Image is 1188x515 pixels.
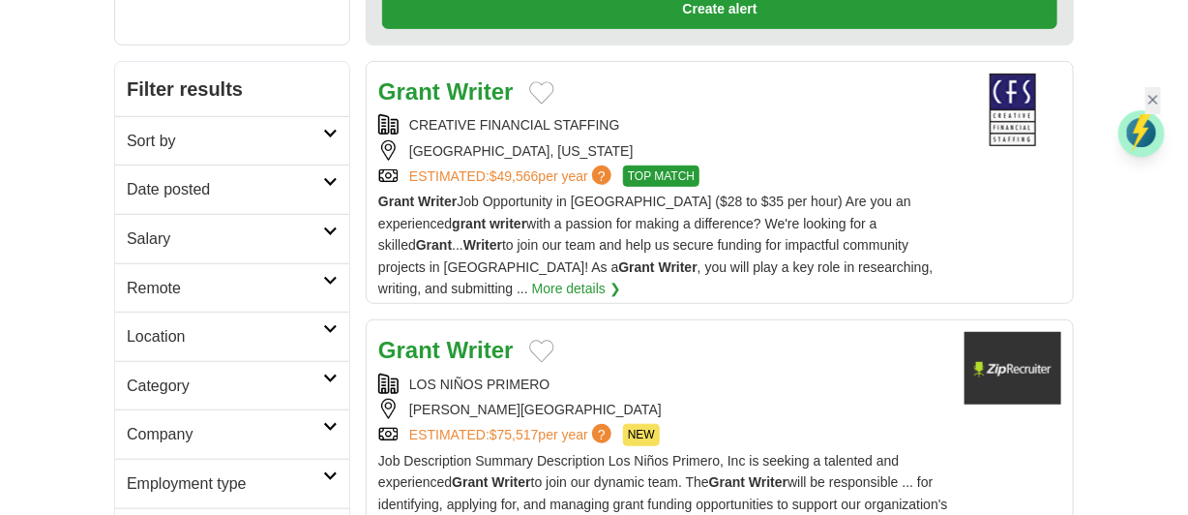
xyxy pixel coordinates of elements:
[452,216,486,231] strong: grant
[127,374,323,399] h2: Category
[115,263,349,313] a: Remote
[127,129,323,154] h2: Sort by
[378,399,949,420] div: [PERSON_NAME][GEOGRAPHIC_DATA]
[409,117,620,133] a: CREATIVE FINANCIAL STAFFING
[378,78,440,105] strong: Grant
[447,337,514,363] strong: Writer
[592,166,611,185] span: ?
[127,276,323,301] h2: Remote
[529,340,554,363] button: Add to favorite jobs
[115,116,349,166] a: Sort by
[490,216,526,231] strong: writer
[409,166,615,187] a: ESTIMATED:$49,566per year?
[127,227,323,252] h2: Salary
[623,166,699,187] span: TOP MATCH
[418,194,457,209] strong: Writer
[378,194,933,296] span: Job Opportunity in [GEOGRAPHIC_DATA] ($28 to $35 per hour) Are you an experienced with a passion ...
[463,237,502,253] strong: Writer
[115,312,349,361] a: Location
[115,361,349,410] a: Category
[529,81,554,105] button: Add to favorite jobs
[532,278,621,299] a: More details ❯
[127,422,323,447] h2: Company
[965,74,1061,146] img: Creative Financial Staffing logo
[490,168,539,184] span: $49,566
[965,332,1061,405] img: Company logo
[127,471,323,497] h2: Employment type
[416,237,452,253] strong: Grant
[618,259,654,275] strong: Grant
[709,474,745,490] strong: Grant
[127,177,323,202] h2: Date posted
[115,214,349,263] a: Salary
[378,374,949,395] div: LOS NIÑOS PRIMERO
[378,140,949,162] div: [GEOGRAPHIC_DATA], [US_STATE]
[452,474,488,490] strong: Grant
[378,194,414,209] strong: Grant
[115,165,349,214] a: Date posted
[592,424,611,443] span: ?
[378,337,440,363] strong: Grant
[447,78,514,105] strong: Writer
[659,259,698,275] strong: Writer
[115,62,349,116] h2: Filter results
[749,474,787,490] strong: Writer
[623,424,660,445] span: NEW
[490,427,539,442] span: $75,517
[115,409,349,459] a: Company
[378,337,514,363] a: Grant Writer
[115,459,349,508] a: Employment type
[378,78,514,105] a: Grant Writer
[409,424,615,445] a: ESTIMATED:$75,517per year?
[492,474,531,490] strong: Writer
[127,324,323,349] h2: Location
